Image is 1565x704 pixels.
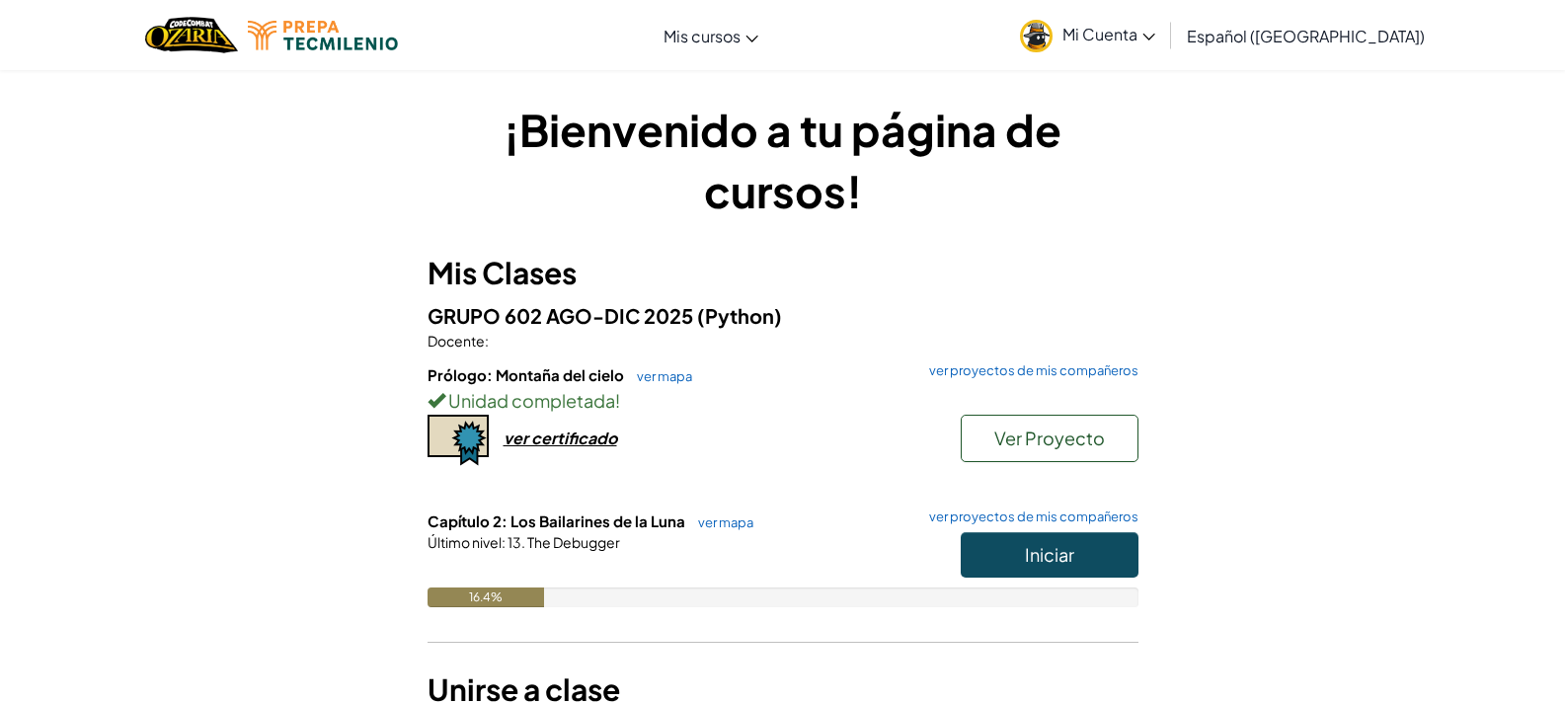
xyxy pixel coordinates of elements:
a: ver certificado [428,428,617,448]
span: GRUPO 602 AGO-DIC 2025 [428,303,697,328]
span: Iniciar [1025,543,1074,566]
span: Docente [428,332,485,350]
span: Mis cursos [664,26,741,46]
span: Capítulo 2: Los Bailarines de la Luna [428,511,688,530]
a: ver mapa [688,514,753,530]
span: : [485,332,489,350]
a: ver proyectos de mis compañeros [919,364,1138,377]
span: The Debugger [525,533,620,551]
img: Tecmilenio logo [248,21,398,50]
a: Ozaria by CodeCombat logo [145,15,237,55]
h1: ¡Bienvenido a tu página de cursos! [428,99,1138,221]
a: Español ([GEOGRAPHIC_DATA]) [1177,9,1435,62]
span: Unidad completada [445,389,615,412]
button: Ver Proyecto [961,415,1138,462]
a: Mis cursos [654,9,768,62]
span: : [502,533,506,551]
span: Ver Proyecto [994,427,1105,449]
a: Mi Cuenta [1010,4,1165,66]
span: Prólogo: Montaña del cielo [428,365,627,384]
div: 16.4% [428,587,544,607]
img: Home [145,15,237,55]
h3: Mis Clases [428,251,1138,295]
span: Último nivel [428,533,502,551]
a: ver proyectos de mis compañeros [919,510,1138,523]
span: (Python) [697,303,782,328]
span: ! [615,389,620,412]
a: ver mapa [627,368,692,384]
img: certificate-icon.png [428,415,489,466]
div: ver certificado [504,428,617,448]
img: avatar [1020,20,1053,52]
span: Mi Cuenta [1062,24,1155,44]
span: Español ([GEOGRAPHIC_DATA]) [1187,26,1425,46]
button: Iniciar [961,532,1138,578]
span: 13. [506,533,525,551]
